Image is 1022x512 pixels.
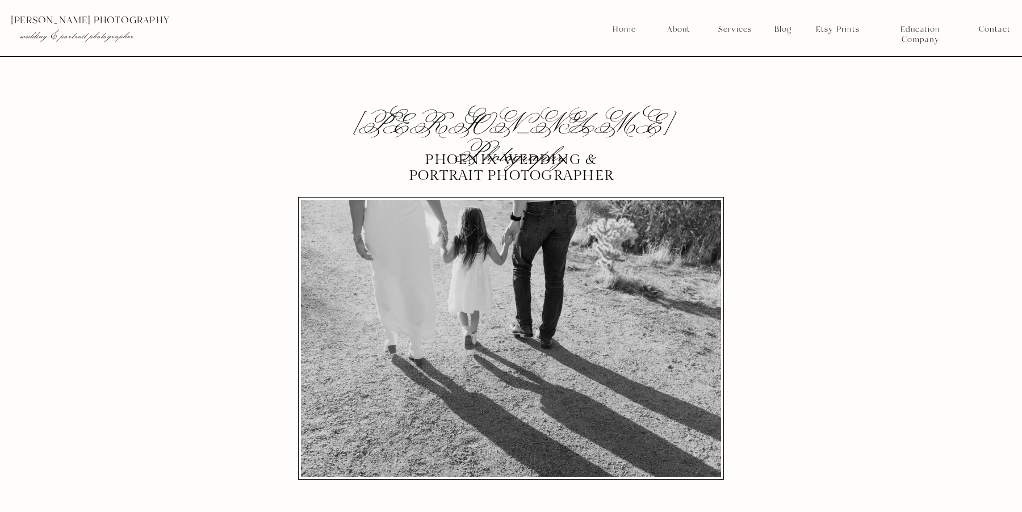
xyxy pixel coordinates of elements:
a: Services [714,24,756,35]
p: wedding & portrait photographer [20,30,310,41]
a: Etsy Prints [811,24,864,35]
a: Education Company [881,24,960,35]
p: [PERSON_NAME] photography [11,15,333,26]
a: About [664,24,693,35]
a: Contact [979,24,1010,35]
p: Phoenix Wedding & portrait photographer [403,152,619,183]
a: Blog [770,24,795,35]
h2: [PERSON_NAME] Photography [320,112,703,139]
a: Home [612,24,636,35]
